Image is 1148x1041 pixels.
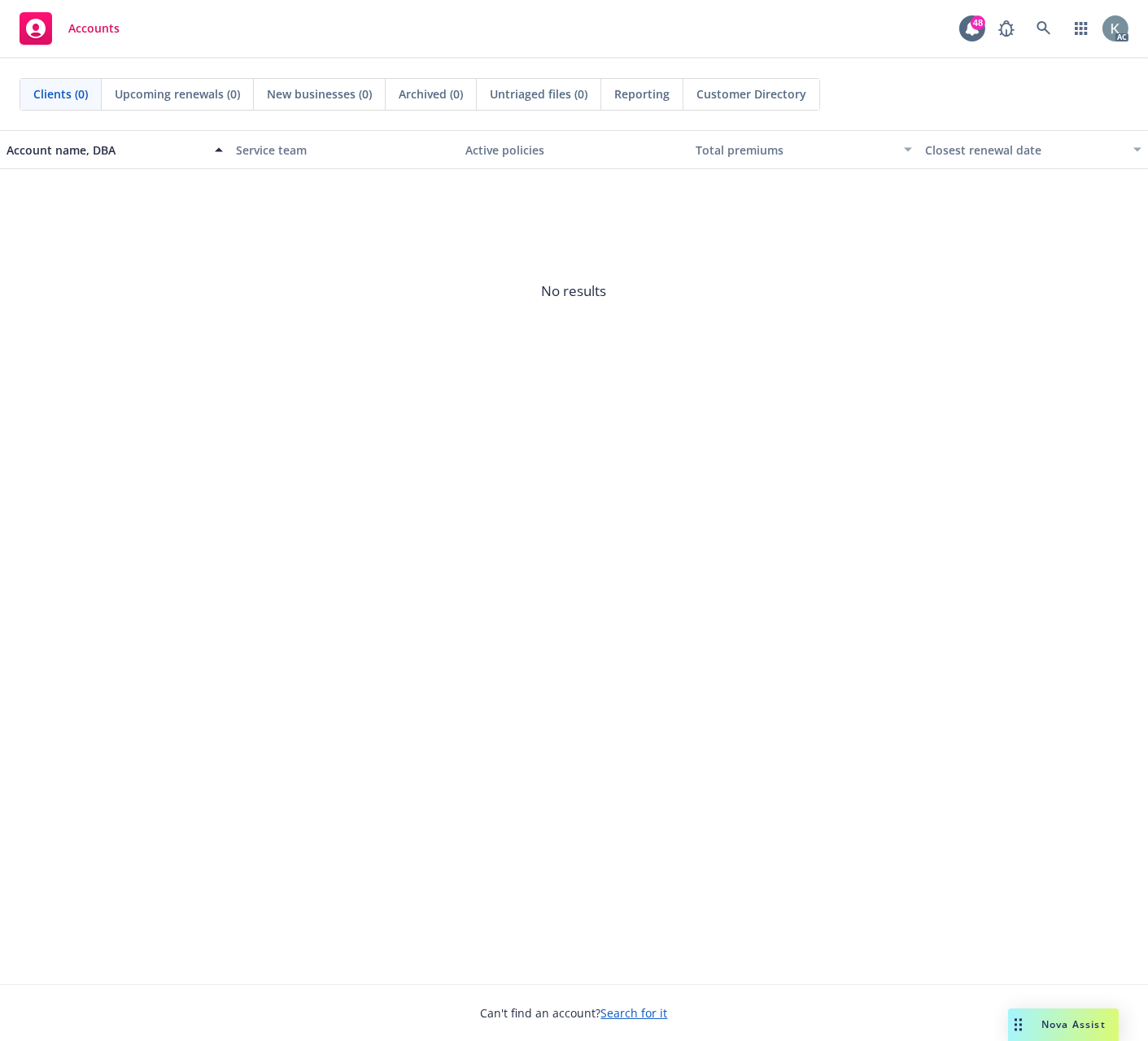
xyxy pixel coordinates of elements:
div: 48 [971,15,985,30]
div: Closest renewal date [925,142,1124,159]
a: Search [1028,12,1060,45]
button: Closest renewal date [919,130,1148,169]
a: Switch app [1065,12,1098,45]
span: Reporting [614,85,670,102]
a: Search for it [601,1005,668,1021]
span: New businesses (0) [267,85,372,102]
button: Nova Assist [1008,1008,1119,1041]
a: Report a Bug [990,12,1023,45]
div: Total premiums [696,142,894,159]
span: Upcoming renewals (0) [115,85,240,102]
div: Drag to move [1008,1008,1028,1041]
span: Customer Directory [696,85,806,102]
button: Total premiums [689,130,919,169]
span: Clients (0) [33,85,88,102]
a: Accounts [13,6,126,51]
span: Untriaged files (0) [490,85,587,102]
div: Active policies [465,142,682,159]
button: Active policies [459,130,688,169]
button: Service team [229,130,459,169]
img: photo [1102,15,1128,41]
div: Service team [236,142,452,159]
span: Can't find an account? [481,1004,668,1021]
span: Nova Assist [1041,1017,1106,1031]
div: Account name, DBA [7,142,205,159]
span: Archived (0) [399,85,463,102]
span: Accounts [68,22,120,35]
